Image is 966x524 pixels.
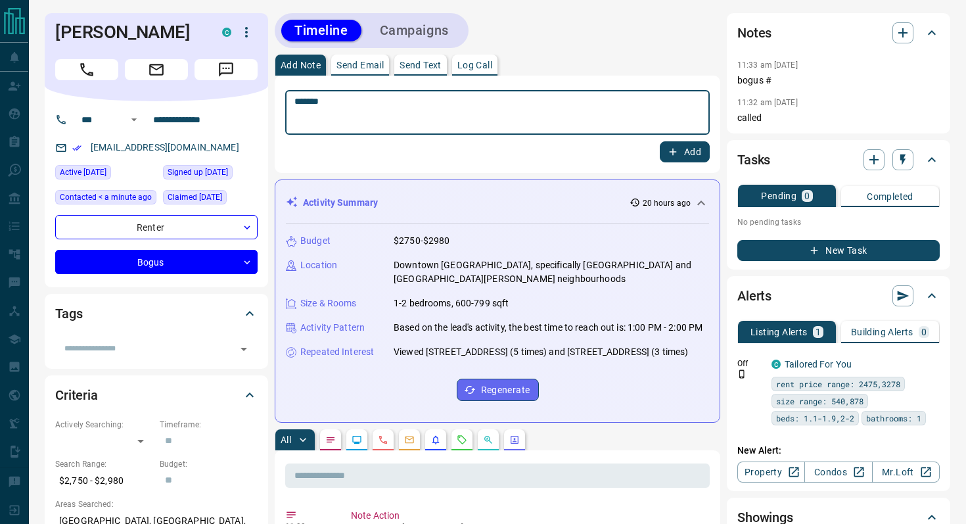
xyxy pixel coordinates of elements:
h2: Tasks [737,149,770,170]
div: Tasks [737,144,940,176]
p: Activity Summary [303,196,378,210]
a: Mr.Loft [872,462,940,483]
p: Budget [300,234,331,248]
svg: Opportunities [483,435,494,445]
div: condos.ca [222,28,231,37]
h2: Criteria [55,385,98,406]
p: Viewed [STREET_ADDRESS] (5 times) and [STREET_ADDRESS] (3 times) [394,345,688,359]
p: Send Email [336,60,384,70]
div: Alerts [737,280,940,312]
svg: Email Verified [72,143,81,153]
div: Renter [55,215,258,239]
button: Open [126,112,142,128]
div: Tue Oct 14 2025 [55,165,156,183]
div: Sun Oct 12 2025 [163,165,258,183]
svg: Listing Alerts [430,435,441,445]
svg: Notes [325,435,336,445]
button: Timeline [281,20,361,41]
a: Tailored For You [785,359,852,369]
p: bogus # [737,74,940,87]
a: Condos [804,462,872,483]
p: 0 [804,191,810,201]
span: Active [DATE] [60,166,106,179]
span: rent price range: 2475,3278 [776,377,900,391]
p: 11:32 am [DATE] [737,98,798,107]
p: Activity Pattern [300,321,365,335]
p: Building Alerts [851,327,913,337]
p: Size & Rooms [300,297,357,310]
h2: Tags [55,303,82,324]
span: Signed up [DATE] [168,166,228,179]
p: Log Call [457,60,492,70]
p: Add Note [281,60,321,70]
div: Criteria [55,379,258,411]
div: Bogus [55,250,258,274]
div: Notes [737,17,940,49]
p: Location [300,258,337,272]
svg: Push Notification Only [737,369,747,379]
div: Sun Oct 12 2025 [163,190,258,208]
p: Off [737,358,764,369]
p: Repeated Interest [300,345,374,359]
button: New Task [737,240,940,261]
p: No pending tasks [737,212,940,232]
svg: Lead Browsing Activity [352,435,362,445]
div: Tags [55,298,258,329]
a: Property [737,462,805,483]
p: Completed [867,192,913,201]
span: size range: 540,878 [776,394,863,408]
p: Send Text [400,60,442,70]
h2: Notes [737,22,771,43]
p: Areas Searched: [55,498,258,510]
p: Note Action [351,509,704,523]
p: Listing Alerts [750,327,808,337]
button: Regenerate [457,379,539,401]
span: Call [55,59,118,80]
p: Actively Searching: [55,419,153,431]
span: Contacted < a minute ago [60,191,152,204]
button: Add [660,141,710,162]
p: Downtown [GEOGRAPHIC_DATA], specifically [GEOGRAPHIC_DATA] and [GEOGRAPHIC_DATA][PERSON_NAME] nei... [394,258,709,286]
svg: Requests [457,435,467,445]
p: Search Range: [55,458,153,470]
svg: Emails [404,435,415,445]
button: Open [235,340,253,358]
p: 1-2 bedrooms, 600-799 sqft [394,297,509,310]
button: Campaigns [367,20,462,41]
p: Budget: [160,458,258,470]
span: Message [195,59,258,80]
p: Based on the lead's activity, the best time to reach out is: 1:00 PM - 2:00 PM [394,321,702,335]
p: called [737,111,940,125]
div: Activity Summary20 hours ago [286,191,709,215]
p: 11:33 am [DATE] [737,60,798,70]
p: $2,750 - $2,980 [55,470,153,492]
div: condos.ca [771,360,781,369]
p: 0 [921,327,927,337]
svg: Agent Actions [509,435,520,445]
p: New Alert: [737,444,940,458]
p: $2750-$2980 [394,234,449,248]
a: [EMAIL_ADDRESS][DOMAIN_NAME] [91,142,239,153]
span: Claimed [DATE] [168,191,222,204]
h2: Alerts [737,285,771,306]
div: Wed Oct 15 2025 [55,190,156,208]
p: Pending [761,191,796,201]
p: All [281,435,291,444]
p: 1 [816,327,821,337]
p: 20 hours ago [643,197,691,209]
span: bathrooms: 1 [866,412,921,425]
p: Timeframe: [160,419,258,431]
span: Email [125,59,188,80]
span: beds: 1.1-1.9,2-2 [776,412,854,425]
svg: Calls [378,435,388,445]
h1: [PERSON_NAME] [55,22,202,43]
